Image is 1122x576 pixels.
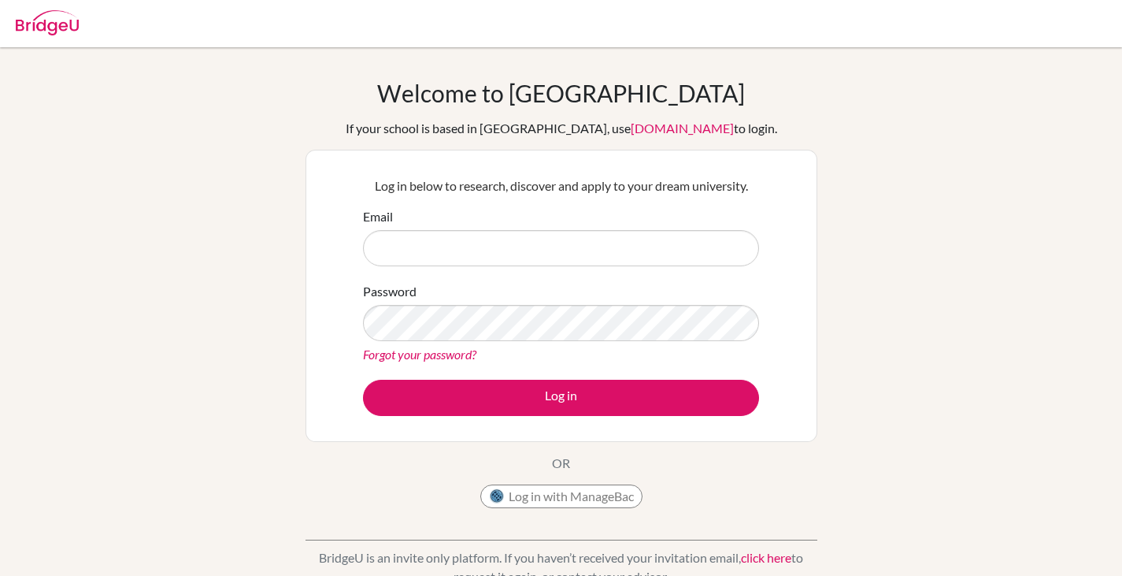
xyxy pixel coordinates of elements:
h1: Welcome to [GEOGRAPHIC_DATA] [377,79,745,107]
a: Forgot your password? [363,347,476,362]
label: Email [363,207,393,226]
button: Log in with ManageBac [480,485,642,508]
div: If your school is based in [GEOGRAPHIC_DATA], use to login. [346,119,777,138]
p: OR [552,454,570,473]
img: Bridge-U [16,10,79,35]
a: click here [741,550,791,565]
button: Log in [363,380,759,416]
p: Log in below to research, discover and apply to your dream university. [363,177,759,195]
a: [DOMAIN_NAME] [631,121,734,136]
label: Password [363,282,417,301]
